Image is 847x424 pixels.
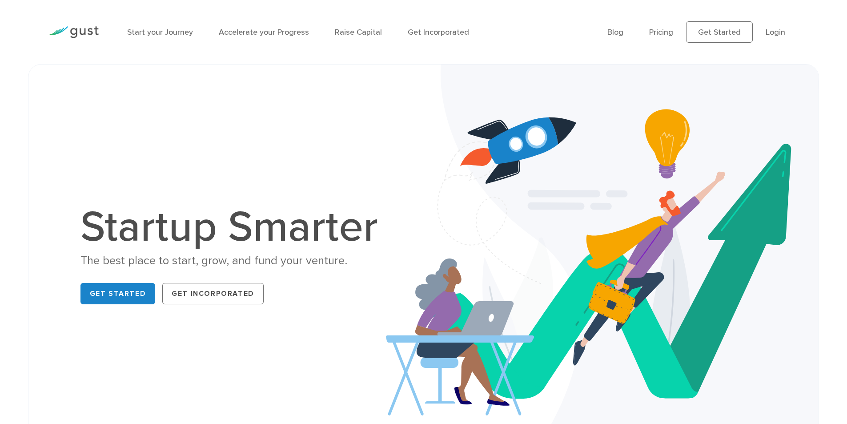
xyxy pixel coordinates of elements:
a: Get Incorporated [162,283,264,304]
a: Login [766,28,785,37]
img: Gust Logo [49,26,99,38]
div: The best place to start, grow, and fund your venture. [80,253,387,269]
a: Raise Capital [335,28,382,37]
h1: Startup Smarter [80,206,387,249]
a: Blog [607,28,623,37]
a: Accelerate your Progress [219,28,309,37]
a: Get Started [80,283,156,304]
a: Get Incorporated [408,28,469,37]
a: Get Started [686,21,753,43]
a: Start your Journey [127,28,193,37]
a: Pricing [649,28,673,37]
